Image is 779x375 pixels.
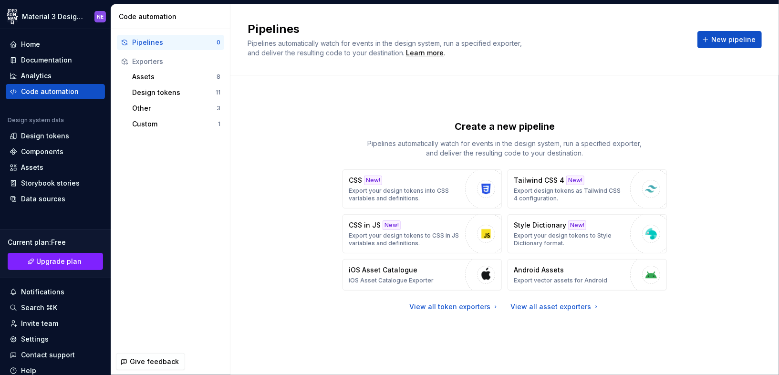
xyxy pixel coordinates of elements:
div: Search ⌘K [21,303,57,312]
button: Android AssetsExport vector assets for Android [508,259,667,291]
div: Home [21,40,40,49]
p: Export your design tokens into CSS variables and definitions. [349,187,460,202]
a: Assets [6,160,105,175]
div: Storybook stories [21,178,80,188]
div: Settings [21,334,49,344]
p: Style Dictionary [514,220,566,230]
button: iOS Asset CatalogueiOS Asset Catalogue Exporter [343,259,502,291]
p: Export your design tokens to Style Dictionary format. [514,232,625,247]
div: New! [568,220,586,230]
div: New! [566,176,584,185]
button: Other3 [128,101,224,116]
div: Design system data [8,116,64,124]
div: 8 [217,73,220,81]
div: Material 3 Design Kit (JaB-Updated) [22,12,83,21]
div: 11 [216,89,220,96]
div: Design tokens [21,131,69,141]
button: Search ⌘K [6,300,105,315]
div: Code automation [21,87,79,96]
span: . [405,50,445,57]
div: Notifications [21,287,64,297]
p: iOS Asset Catalogue Exporter [349,277,434,284]
a: Analytics [6,68,105,83]
p: Android Assets [514,265,564,275]
a: Learn more [406,48,444,58]
button: Custom1 [128,116,224,132]
div: Code automation [119,12,226,21]
div: Design tokens [132,88,216,97]
a: Storybook stories [6,176,105,191]
div: New! [383,220,401,230]
button: Style DictionaryNew!Export your design tokens to Style Dictionary format. [508,214,667,253]
a: View all asset exporters [511,302,600,312]
div: Contact support [21,350,75,360]
a: Data sources [6,191,105,207]
button: Assets8 [128,69,224,84]
a: Settings [6,332,105,347]
p: Tailwind CSS 4 [514,176,564,185]
a: View all token exporters [410,302,499,312]
div: Current plan : Free [8,238,103,247]
a: Components [6,144,105,159]
p: Export vector assets for Android [514,277,607,284]
p: iOS Asset Catalogue [349,265,417,275]
div: 3 [217,104,220,112]
button: Give feedback [116,353,185,370]
div: 0 [217,39,220,46]
div: Invite team [21,319,58,328]
div: Other [132,104,217,113]
div: [PERSON_NAME] [7,11,18,22]
button: New pipeline [697,31,762,48]
a: Design tokens [6,128,105,144]
p: Pipelines automatically watch for events in the design system, run a specified exporter, and deli... [362,139,648,158]
button: Tailwind CSS 4New!Export design tokens as Tailwind CSS 4 configuration. [508,169,667,208]
button: CSSNew!Export your design tokens into CSS variables and definitions. [343,169,502,208]
div: New! [364,176,382,185]
button: [PERSON_NAME]Material 3 Design Kit (JaB-Updated)NE [2,6,109,27]
div: Assets [21,163,43,172]
button: Pipelines0 [117,35,224,50]
div: Documentation [21,55,72,65]
h2: Pipelines [248,21,686,37]
div: Analytics [21,71,52,81]
button: Notifications [6,284,105,300]
p: Export your design tokens to CSS in JS variables and definitions. [349,232,460,247]
div: 1 [218,120,220,128]
span: Pipelines automatically watch for events in the design system, run a specified exporter, and deli... [248,39,524,57]
div: Components [21,147,63,156]
span: Upgrade plan [37,257,82,266]
p: CSS [349,176,362,185]
a: Upgrade plan [8,253,103,270]
a: Documentation [6,52,105,68]
p: CSS in JS [349,220,381,230]
p: Create a new pipeline [455,120,555,133]
span: New pipeline [711,35,756,44]
div: Assets [132,72,217,82]
div: Custom [132,119,218,129]
div: Pipelines [132,38,217,47]
a: Invite team [6,316,105,331]
button: Contact support [6,347,105,363]
a: Home [6,37,105,52]
p: Export design tokens as Tailwind CSS 4 configuration. [514,187,625,202]
span: Give feedback [130,357,179,366]
button: Design tokens11 [128,85,224,100]
div: NE [97,13,104,21]
button: CSS in JSNew!Export your design tokens to CSS in JS variables and definitions. [343,214,502,253]
div: Data sources [21,194,65,204]
div: Exporters [132,57,220,66]
a: Code automation [6,84,105,99]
